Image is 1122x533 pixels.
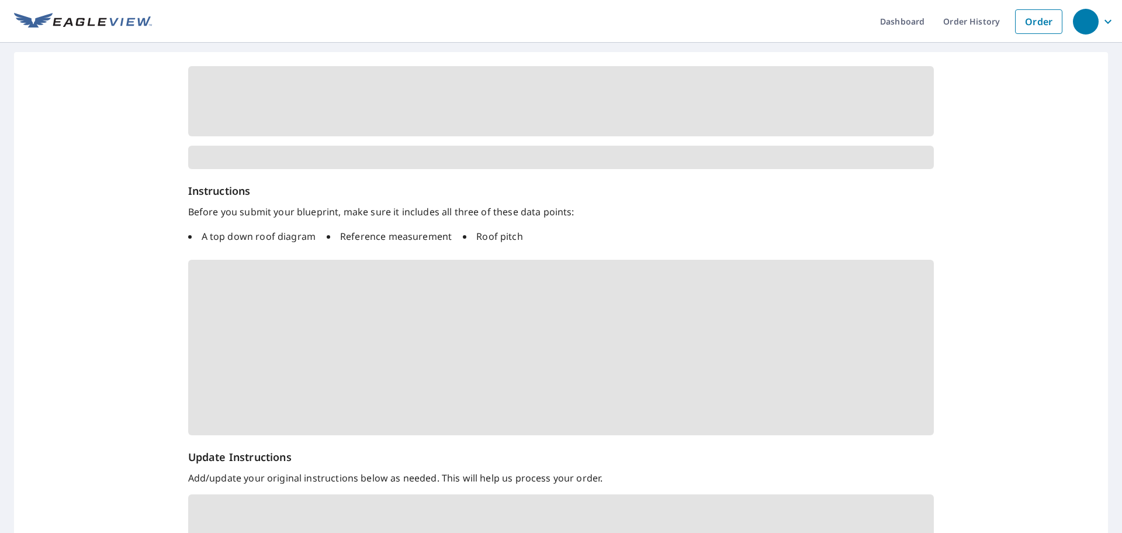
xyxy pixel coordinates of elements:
[188,471,934,485] p: Add/update your original instructions below as needed. This will help us process your order.
[188,205,934,219] p: Before you submit your blueprint, make sure it includes all three of these data points:
[463,229,523,243] li: Roof pitch
[188,183,934,199] h6: Instructions
[14,13,152,30] img: EV Logo
[327,229,452,243] li: Reference measurement
[188,229,316,243] li: A top down roof diagram
[188,449,934,465] p: Update Instructions
[1015,9,1062,34] a: Order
